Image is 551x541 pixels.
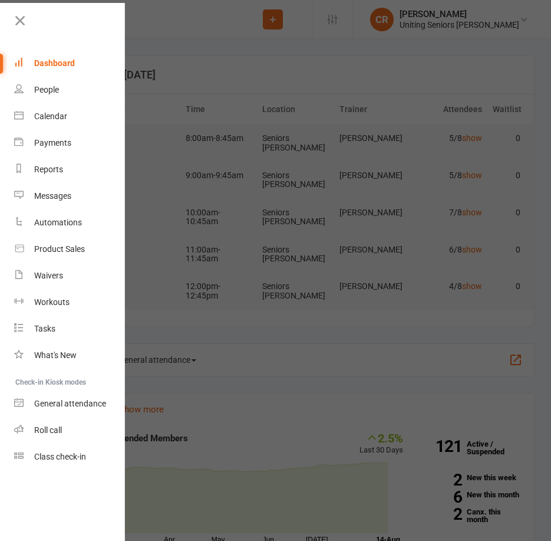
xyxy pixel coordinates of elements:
[14,391,126,417] a: General attendance kiosk mode
[14,130,126,156] a: Payments
[14,263,126,289] a: Waivers
[34,138,71,147] div: Payments
[34,165,63,174] div: Reports
[14,77,126,103] a: People
[34,244,85,254] div: Product Sales
[14,236,126,263] a: Product Sales
[14,103,126,130] a: Calendar
[34,425,62,435] div: Roll call
[14,342,126,369] a: What's New
[14,316,126,342] a: Tasks
[14,156,126,183] a: Reports
[14,209,126,236] a: Automations
[34,399,106,408] div: General attendance
[34,324,55,333] div: Tasks
[34,191,71,201] div: Messages
[14,289,126,316] a: Workouts
[34,112,67,121] div: Calendar
[34,85,59,94] div: People
[14,183,126,209] a: Messages
[14,417,126,444] a: Roll call
[14,444,126,470] a: Class kiosk mode
[34,218,82,227] div: Automations
[34,271,63,280] div: Waivers
[34,297,70,307] div: Workouts
[14,50,126,77] a: Dashboard
[34,350,77,360] div: What's New
[34,58,75,68] div: Dashboard
[34,452,86,461] div: Class check-in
